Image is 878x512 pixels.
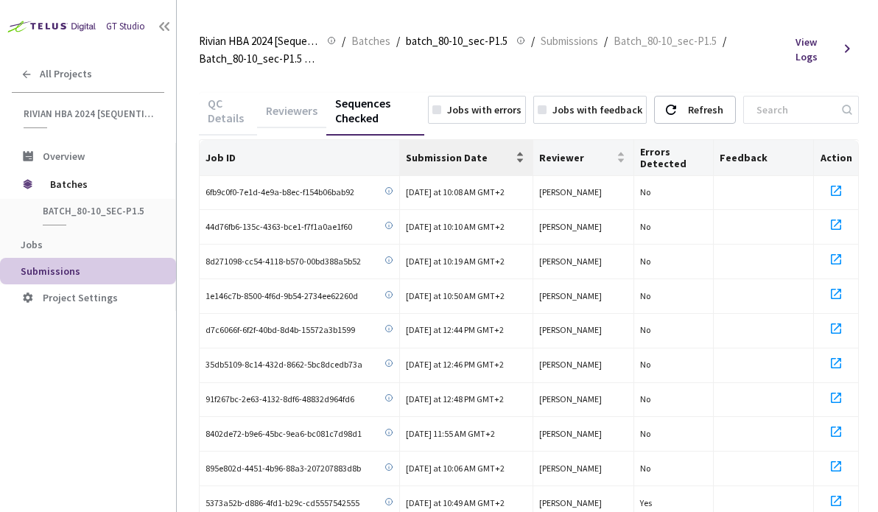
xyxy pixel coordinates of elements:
[640,497,652,508] span: Yes
[400,140,533,176] th: Submission Date
[348,32,393,49] a: Batches
[206,462,361,476] span: 895e802d-4451-4b96-88a3-207207883d8b
[539,359,602,370] span: [PERSON_NAME]
[688,97,723,123] div: Refresh
[640,428,650,439] span: No
[351,32,390,50] span: Batches
[640,256,650,267] span: No
[538,32,601,49] a: Submissions
[43,205,152,217] span: batch_80-10_sec-P1.5
[406,256,505,267] span: [DATE] at 10:19 AM GMT+2
[406,428,495,439] span: [DATE] 11:55 AM GMT+2
[206,427,362,441] span: 8402de72-b9e6-45bc-9ea6-bc081c7d98d1
[206,186,354,200] span: 6fb9c0f0-7e1d-4e9a-b8ec-f154b06bab92
[406,359,504,370] span: [DATE] at 12:46 PM GMT+2
[199,50,318,68] span: Batch_80-10_sec-P1.5 QC - [DATE]
[539,256,602,267] span: [PERSON_NAME]
[406,221,505,232] span: [DATE] at 10:10 AM GMT+2
[206,220,352,234] span: 44d76fb6-135c-4363-bce1-f7f1a0ae1f60
[447,102,521,117] div: Jobs with errors
[539,221,602,232] span: [PERSON_NAME]
[342,32,345,50] li: /
[539,324,602,335] span: [PERSON_NAME]
[406,393,504,404] span: [DATE] at 12:48 PM GMT+2
[406,497,505,508] span: [DATE] at 10:49 AM GMT+2
[24,108,155,120] span: Rivian HBA 2024 [Sequential]
[539,152,613,164] span: Reviewer
[640,463,650,474] span: No
[539,497,602,508] span: [PERSON_NAME]
[539,393,602,404] span: [PERSON_NAME]
[406,152,513,164] span: Submission Date
[206,323,355,337] span: d7c6066f-6f2f-40bd-8d4b-15572a3b1599
[406,32,508,50] span: batch_80-10_sec-P1.5
[406,186,505,197] span: [DATE] at 10:08 AM GMT+2
[634,140,714,176] th: Errors Detected
[406,324,504,335] span: [DATE] at 12:44 PM GMT+2
[200,140,400,176] th: Job ID
[50,169,151,199] span: Batches
[714,140,814,176] th: Feedback
[40,68,92,80] span: All Projects
[539,463,602,474] span: [PERSON_NAME]
[640,324,650,335] span: No
[257,103,326,128] div: Reviewers
[640,393,650,404] span: No
[21,238,43,251] span: Jobs
[533,140,633,176] th: Reviewer
[206,255,361,269] span: 8d271098-cc54-4118-b570-00bd388a5b52
[796,35,836,64] span: View Logs
[206,393,354,407] span: 91f267bc-2e63-4132-8df6-48832d964fd6
[396,32,400,50] li: /
[640,186,650,197] span: No
[814,140,859,176] th: Action
[199,96,257,136] div: QC Details
[539,428,602,439] span: [PERSON_NAME]
[531,32,535,50] li: /
[21,264,80,278] span: Submissions
[604,32,608,50] li: /
[640,221,650,232] span: No
[748,97,840,123] input: Search
[640,290,650,301] span: No
[611,32,720,49] a: Batch_80-10_sec-P1.5
[206,497,359,511] span: 5373a52b-d886-4fd1-b29c-cd5557542555
[43,150,85,163] span: Overview
[406,290,505,301] span: [DATE] at 10:50 AM GMT+2
[541,32,598,50] span: Submissions
[43,291,118,304] span: Project Settings
[326,96,424,136] div: Sequences Checked
[552,102,642,117] div: Jobs with feedback
[206,290,358,304] span: 1e146c7b-8500-4f6d-9b54-2734ee62260d
[640,359,650,370] span: No
[206,358,362,372] span: 35db5109-8c14-432d-8662-5bc8dcedb73a
[539,290,602,301] span: [PERSON_NAME]
[406,463,505,474] span: [DATE] at 10:06 AM GMT+2
[614,32,717,50] span: Batch_80-10_sec-P1.5
[106,20,145,34] div: GT Studio
[539,186,602,197] span: [PERSON_NAME]
[199,32,318,50] span: Rivian HBA 2024 [Sequential]
[723,32,726,50] li: /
